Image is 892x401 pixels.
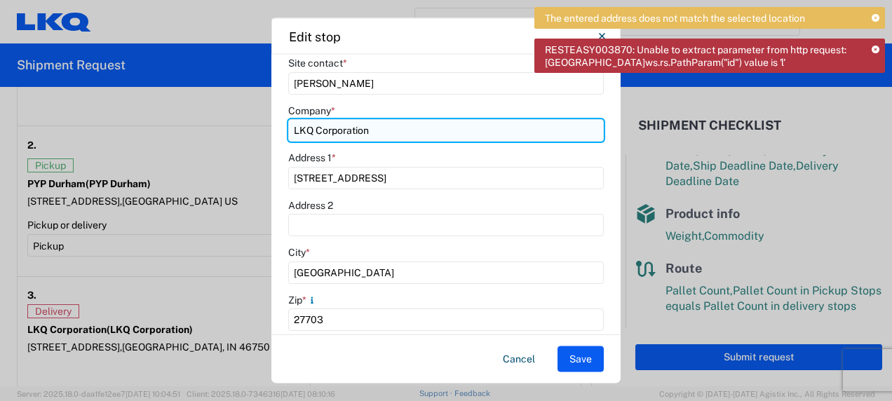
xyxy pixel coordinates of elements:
label: Company [288,104,335,117]
span: The entered address does not match the selected location [545,12,805,25]
label: Address 2 [288,199,333,212]
button: Cancel [492,346,546,372]
span: RESTEASY003870: Unable to extract parameter from http request: [GEOGRAPHIC_DATA]ws.rs.PathParam("... [545,43,862,69]
label: Zip [288,294,318,306]
label: Address 1 [288,152,336,165]
label: Site contact [288,57,347,70]
label: City [288,247,310,259]
button: Save [557,346,604,372]
h4: Edit stop [289,27,341,46]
